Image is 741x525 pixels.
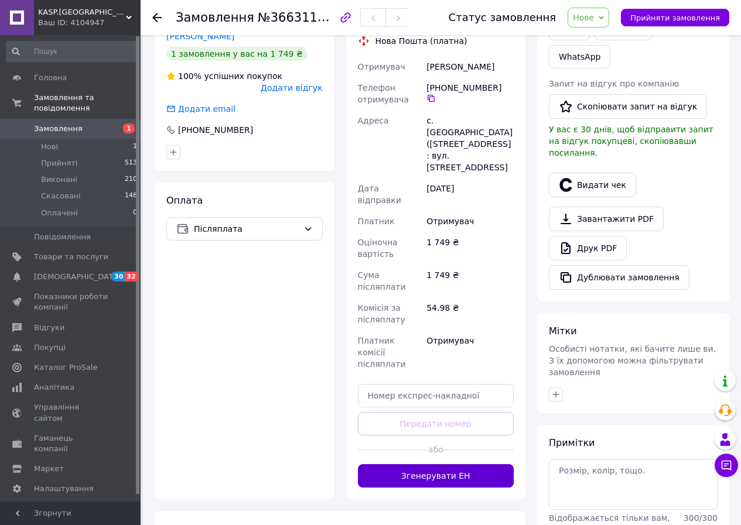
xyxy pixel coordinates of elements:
div: 1 замовлення у вас на 1 749 ₴ [166,47,308,61]
span: 1 [133,142,137,152]
span: Оціночна вартість [358,238,398,259]
div: [PHONE_NUMBER] [177,124,254,136]
span: Нове [573,13,594,22]
span: Платник [358,217,395,226]
span: Виконані [41,174,77,185]
span: Оплачені [41,208,78,218]
div: Отримувач [424,211,516,232]
button: Скопіювати запит на відгук [549,94,707,119]
span: Комісія за післяплату [358,303,405,324]
span: Дата відправки [358,184,401,205]
button: Чат з покупцем [715,454,738,477]
span: 210 [125,174,137,185]
a: [PERSON_NAME] [166,32,234,41]
input: Пошук [6,41,138,62]
span: Налаштування [34,483,94,494]
span: KASP.UKRAINE [38,7,126,18]
div: [PERSON_NAME] [424,56,516,77]
span: Прийняті [41,158,77,169]
span: [DEMOGRAPHIC_DATA] [34,272,121,282]
a: Завантажити PDF [549,207,664,231]
span: Телефон отримувача [358,83,409,104]
span: 32 [125,272,138,282]
div: с. [GEOGRAPHIC_DATA] ([STREET_ADDRESS]: вул. [STREET_ADDRESS] [424,110,516,178]
span: Маркет [34,464,64,474]
span: 300 / 300 [684,513,718,523]
a: Друк PDF [549,236,627,260]
div: [PHONE_NUMBER] [426,82,514,103]
span: У вас є 30 днів, щоб відправити запит на відгук покупцеві, скопіювавши посилання. [549,125,713,157]
span: Примітки [549,437,595,448]
span: Показники роботи компанії [34,291,108,313]
span: Платник комісії післяплати [358,336,406,369]
button: Дублювати замовлення [549,265,689,290]
span: Скасовані [41,191,81,201]
span: Замовлення [176,11,254,25]
span: Адреса [358,116,389,125]
span: 0 [133,208,137,218]
div: Отримувач [424,330,516,375]
span: 1 [123,123,135,133]
span: Аналітика [34,382,74,393]
span: №366311838 [258,10,341,25]
div: 1 749 ₴ [424,232,516,265]
div: [DATE] [424,178,516,211]
span: Гаманець компанії [34,433,108,454]
div: Додати email [177,103,237,115]
span: Управління сайтом [34,402,108,423]
div: 1 749 ₴ [424,265,516,297]
div: Повернутися назад [152,12,162,23]
span: Замовлення та повідомлення [34,92,141,114]
span: Товари та послуги [34,252,108,262]
div: Статус замовлення [449,12,556,23]
div: успішних покупок [166,70,282,82]
div: Ваш ID: 4104947 [38,18,141,28]
button: Згенерувати ЕН [358,464,514,488]
div: 54.98 ₴ [424,297,516,330]
span: Нові [41,142,58,152]
span: Післяплата [194,222,299,235]
span: Сума післяплати [358,270,406,291]
span: Особисті нотатки, які бачите лише ви. З їх допомогою можна фільтрувати замовлення [549,344,716,377]
span: Відгуки [34,322,64,333]
span: Додати відгук [261,83,322,92]
span: або [428,444,443,455]
span: 148 [125,191,137,201]
div: Нова Пошта (платна) [373,35,470,47]
span: Каталог ProSale [34,362,97,373]
span: Головна [34,73,67,83]
span: Отримувач [358,62,405,71]
span: 30 [111,272,125,282]
span: Покупці [34,342,66,353]
span: Повідомлення [34,232,91,242]
input: Номер експрес-накладної [358,384,514,407]
span: Замовлення [34,123,83,134]
span: Запит на відгук про компанію [549,79,679,88]
span: 513 [125,158,137,169]
span: Оплата [166,195,203,206]
span: 100% [178,71,202,81]
span: Прийняти замовлення [630,13,720,22]
a: WhatsApp [549,45,610,68]
span: Мітки [549,325,577,337]
button: Прийняти замовлення [621,9,729,26]
div: Додати email [165,103,237,115]
button: Видати чек [549,173,636,197]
